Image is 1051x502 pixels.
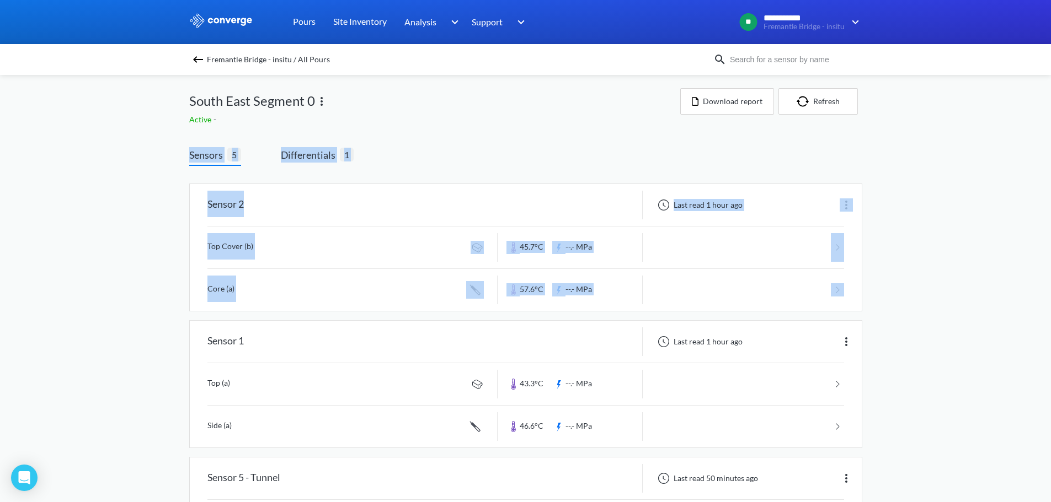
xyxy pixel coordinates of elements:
[778,88,858,115] button: Refresh
[189,147,227,163] span: Sensors
[189,115,214,124] span: Active
[281,147,340,163] span: Differentials
[510,15,528,29] img: downArrow.svg
[214,115,218,124] span: -
[692,97,698,106] img: icon-file.svg
[207,191,244,219] div: Sensor 2
[713,53,727,66] img: icon-search.svg
[191,53,205,66] img: backspace.svg
[652,472,761,485] div: Last read 50 minutes ago
[340,148,354,161] span: 1
[840,472,853,485] img: more.svg
[652,335,746,348] div: Last read 1 hour ago
[207,52,330,67] span: Fremantle Bridge - insitu / All Pours
[840,335,853,348] img: more.svg
[189,13,253,28] img: logo_ewhite.svg
[797,96,813,107] img: icon-refresh.svg
[227,148,241,161] span: 5
[472,15,503,29] span: Support
[207,464,280,493] div: Sensor 5 - Tunnel
[840,198,853,212] img: more.svg
[189,90,315,111] span: South East Segment 0
[11,465,38,491] div: Open Intercom Messenger
[764,23,845,31] span: Fremantle Bridge - insitu
[315,95,328,108] img: more.svg
[845,15,862,29] img: downArrow.svg
[680,88,774,115] button: Download report
[444,15,461,29] img: downArrow.svg
[652,198,746,212] div: Last read 1 hour ago
[404,15,436,29] span: Analysis
[207,327,244,356] div: Sensor 1
[727,53,860,66] input: Search for a sensor by name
